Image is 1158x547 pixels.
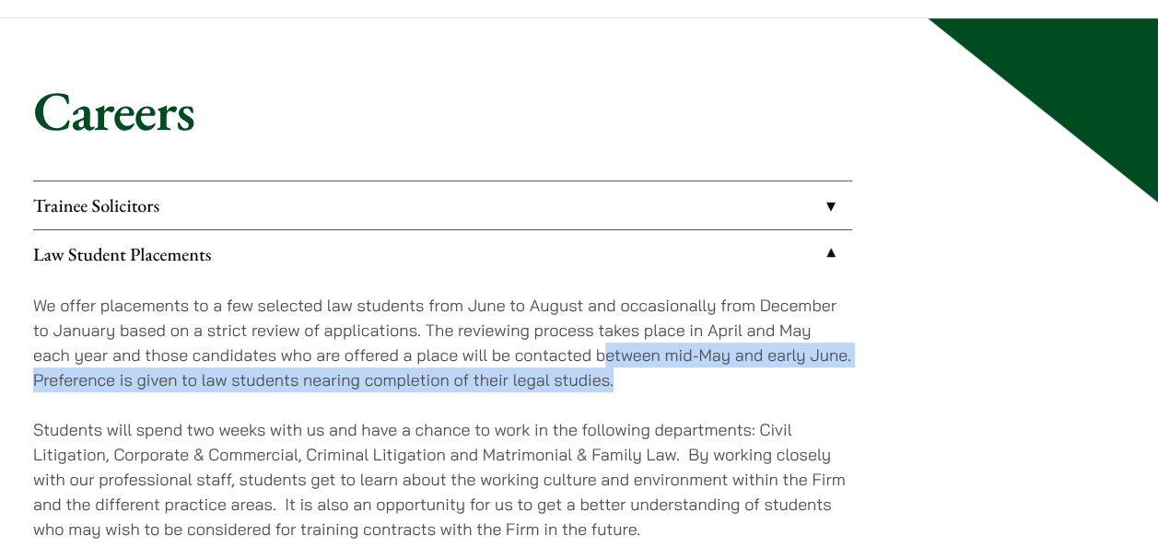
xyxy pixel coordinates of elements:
p: Students will spend two weeks with us and have a chance to work in the following departments: Civ... [33,417,852,541]
a: Law Student Placements [33,230,852,278]
a: Trainee Solicitors [33,181,852,229]
p: We offer placements to a few selected law students from June to August and occasionally from Dece... [33,293,852,392]
h1: Careers [33,77,1125,144]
